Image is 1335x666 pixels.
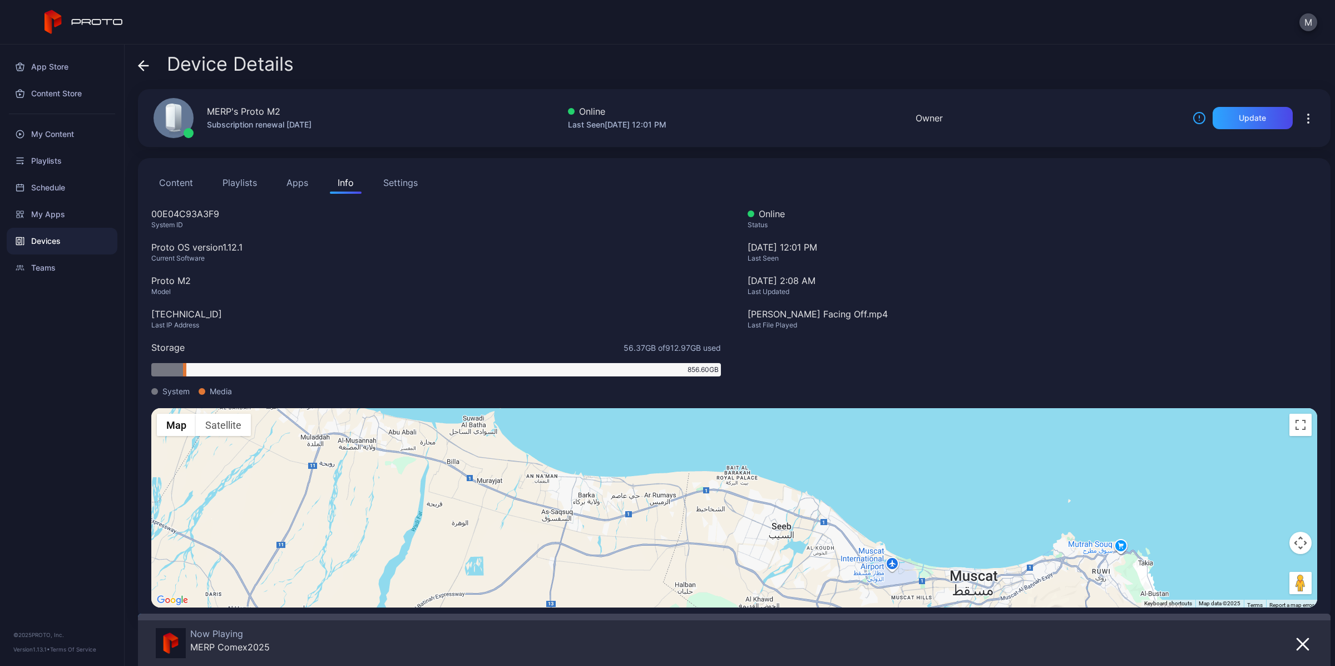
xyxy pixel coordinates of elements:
[13,646,50,653] span: Version 1.13.1 •
[748,241,1317,274] div: [DATE] 12:01 PM
[167,53,294,75] span: Device Details
[748,307,1317,321] div: [PERSON_NAME] Facing Off.mp4
[50,646,96,653] a: Terms Of Service
[1299,13,1317,31] button: M
[7,174,117,201] a: Schedule
[13,630,111,639] div: © 2025 PROTO, Inc.
[7,80,117,107] a: Content Store
[1289,532,1312,554] button: Map camera controls
[748,254,1317,263] div: Last Seen
[7,254,117,281] a: Teams
[190,628,270,639] div: Now Playing
[210,385,232,397] span: Media
[154,593,191,608] a: Open this area in Google Maps (opens a new window)
[196,414,251,436] button: Show satellite imagery
[151,274,721,287] div: Proto M2
[207,105,280,118] div: MERP's Proto M2
[748,287,1317,296] div: Last Updated
[151,307,721,321] div: [TECHNICAL_ID]
[151,207,721,221] div: 00E04C93A3F9
[207,118,311,131] div: Subscription renewal [DATE]
[748,274,1317,287] div: [DATE] 2:08 AM
[1269,602,1314,608] a: Report a map error
[215,172,265,194] button: Playlists
[1239,114,1266,123] div: Update
[916,111,943,125] div: Owner
[375,172,426,194] button: Settings
[7,201,117,228] a: My Apps
[748,321,1317,330] div: Last File Played
[1199,600,1240,606] span: Map data ©2025
[190,641,270,653] div: MERP Comex2025
[279,172,316,194] button: Apps
[7,53,117,80] a: App Store
[1247,602,1263,608] a: Terms (opens in new tab)
[1144,600,1192,608] button: Keyboard shortcuts
[151,287,721,296] div: Model
[688,365,719,375] span: 856.60 GB
[151,321,721,330] div: Last IP Address
[568,118,666,131] div: Last Seen [DATE] 12:01 PM
[151,241,721,254] div: Proto OS version 1.12.1
[748,221,1317,229] div: Status
[157,414,196,436] button: Show street map
[1213,107,1293,129] button: Update
[1289,572,1312,594] button: Drag Pegman onto the map to open Street View
[151,254,721,263] div: Current Software
[568,105,666,118] div: Online
[1289,414,1312,436] button: Toggle fullscreen view
[624,342,721,354] span: 56.37 GB of 912.97 GB used
[162,385,190,397] span: System
[338,176,354,189] div: Info
[7,148,117,174] a: Playlists
[7,121,117,148] a: My Content
[151,172,201,194] button: Content
[7,228,117,254] a: Devices
[154,593,191,608] img: Google
[151,341,185,354] div: Storage
[330,172,362,194] button: Info
[383,176,418,189] div: Settings
[748,207,1317,221] div: Online
[151,221,721,229] div: System ID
